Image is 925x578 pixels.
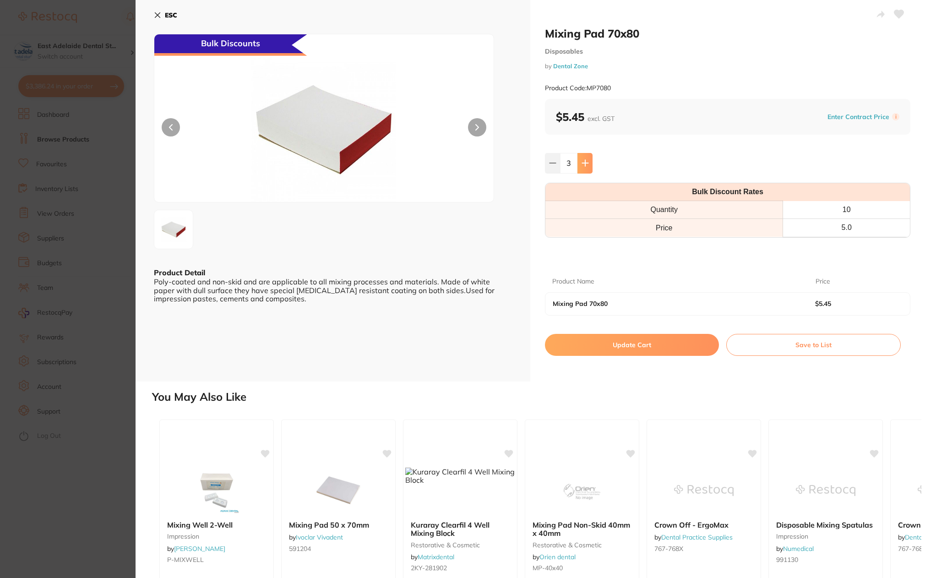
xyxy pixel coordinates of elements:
h2: Mixing Pad 70x80 [545,27,910,40]
span: by [167,545,225,553]
div: Poly-coated and non-skid and are applicable to all mixing processes and materials. Made of white ... [154,278,512,303]
div: Bulk Discounts [154,34,307,56]
span: by [411,553,454,561]
img: Crown Off - ErgoMax [674,468,734,513]
b: Product Detail [154,268,205,277]
img: anBlZw [157,213,190,246]
b: $5.45 [815,300,894,307]
b: Mixing Pad 50 x 70mm [289,521,388,529]
img: Mixing Pad Non-Skid 40mm x 40mm [552,468,612,513]
b: Mixing Well 2-Well [167,521,266,529]
p: Product Name [552,277,594,286]
label: i [892,113,899,120]
b: Crown Off - ErgoMax [654,521,753,529]
a: Numedical [783,545,814,553]
b: $5.45 [556,110,615,124]
th: 10 [783,201,910,219]
img: anBlZw [222,57,426,202]
small: restorative & cosmetic [411,541,510,549]
button: Enter Contract Price [825,113,892,121]
small: impression [776,533,875,540]
small: Product Code: MP7080 [545,84,611,92]
span: by [533,553,576,561]
img: Kuraray Clearfil 4 Well Mixing Block [405,468,515,485]
img: Mixing Well 2-Well [187,468,246,513]
a: Matrixdental [418,553,454,561]
small: impression [167,533,266,540]
span: by [776,545,814,553]
th: 5.0 [783,219,910,237]
img: Mixing Pad 50 x 70mm [309,468,368,513]
a: Orien dental [539,553,576,561]
b: Disposable Mixing Spatulas [776,521,875,529]
button: ESC [154,7,177,23]
span: excl. GST [588,115,615,123]
small: restorative & cosmetic [533,541,631,549]
a: Dental Practice Supplies [661,533,733,541]
span: by [289,533,343,541]
th: Quantity [545,201,783,219]
b: Kuraray Clearfil 4 Well Mixing Block [411,521,510,538]
small: MP-40x40 [533,564,631,572]
small: 2KY-281902 [411,564,510,572]
a: Ivoclar Vivadent [296,533,343,541]
small: 591204 [289,545,388,552]
h2: You May Also Like [152,391,921,404]
img: Disposable Mixing Spatulas [796,468,855,513]
small: P-MIXWELL [167,556,266,563]
small: 991130 [776,556,875,563]
b: Mixing Pad Non-Skid 40mm x 40mm [533,521,631,538]
button: Save to List [726,334,901,356]
b: ESC [165,11,177,19]
a: [PERSON_NAME] [174,545,225,553]
a: Dental Zone [553,62,588,70]
td: Price [545,219,783,237]
span: by [654,533,733,541]
small: 767-768X [654,545,753,552]
b: Mixing Pad 70x80 [553,300,789,307]
th: Bulk Discount Rates [545,183,910,201]
small: by [545,63,910,70]
small: Disposables [545,48,910,55]
p: Price [816,277,830,286]
button: Update Cart [545,334,719,356]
